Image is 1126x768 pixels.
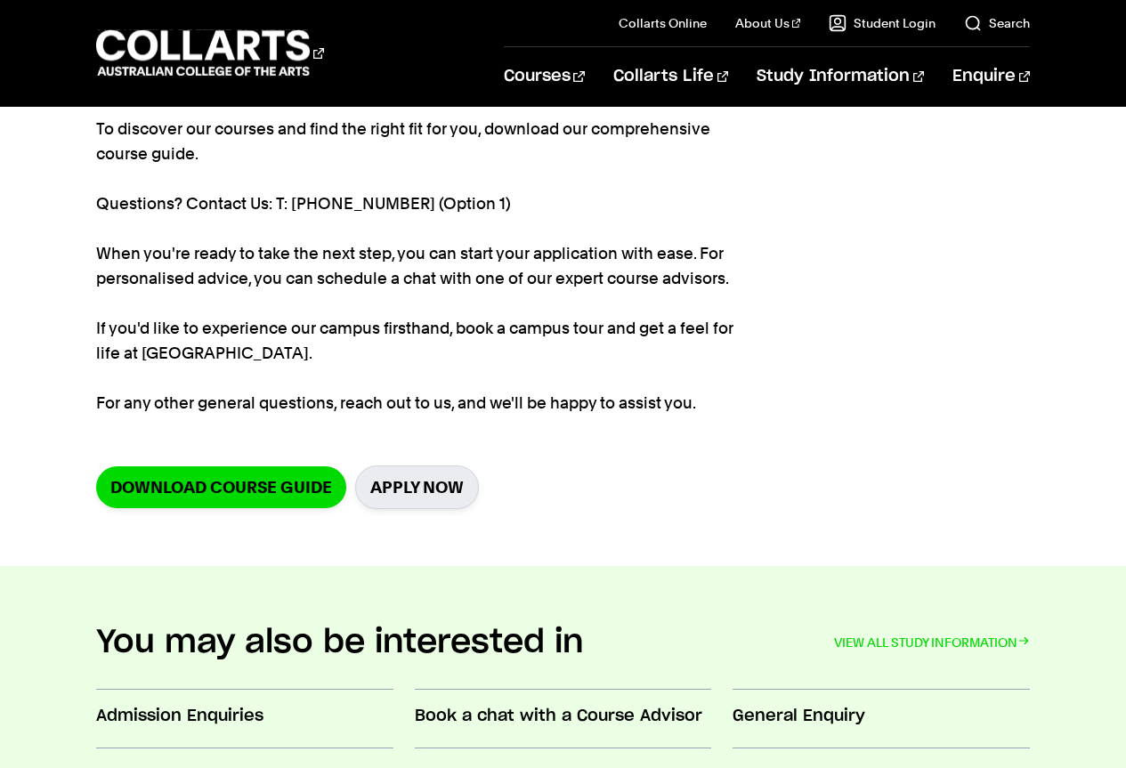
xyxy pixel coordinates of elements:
a: Apply Now [355,465,479,509]
a: Download Course Guide [96,466,346,508]
a: Collarts Online [619,14,707,32]
a: Collarts Life [613,47,728,106]
a: About Us [735,14,801,32]
a: Courses [504,47,585,106]
p: Whether you're ready to apply or just starting to explore your options, we're here to help you ev... [96,17,746,416]
h3: Admission Enquiries [96,705,393,728]
h2: You may also be interested in [96,623,584,662]
a: Search [964,14,1030,32]
a: Student Login [829,14,936,32]
a: VIEW ALL STUDY INFORMATION [834,630,1030,655]
a: General Enquiry [733,691,1030,749]
h3: General Enquiry [733,705,1030,728]
a: Book a chat with a Course Advisor [415,691,712,749]
div: Go to homepage [96,28,324,78]
a: Enquire [952,47,1030,106]
h3: Book a chat with a Course Advisor [415,705,712,728]
a: Study Information [757,47,924,106]
a: Admission Enquiries [96,691,393,749]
